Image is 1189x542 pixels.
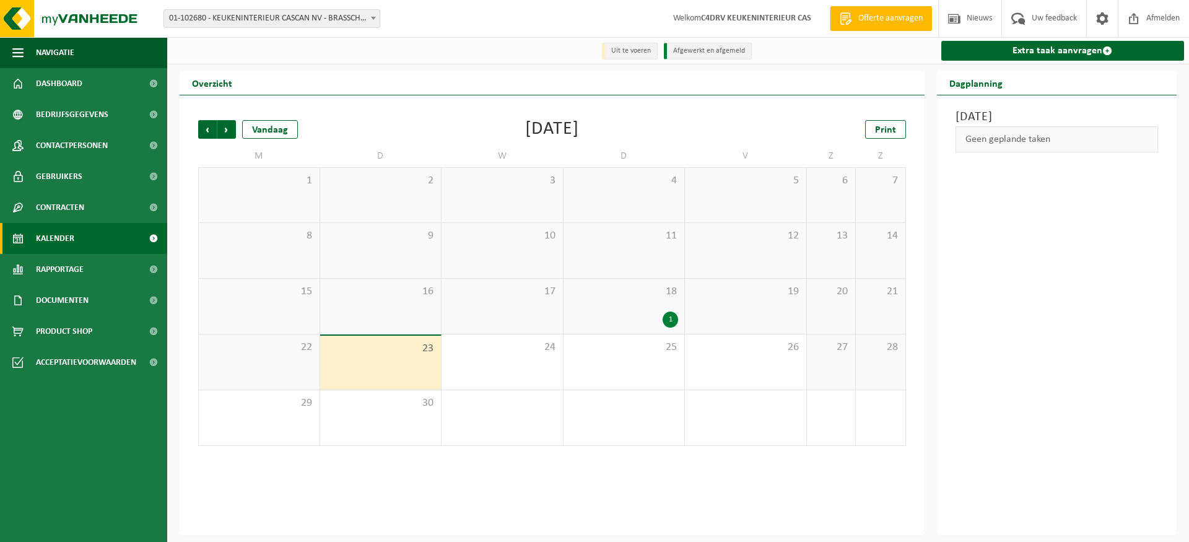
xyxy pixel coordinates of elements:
[862,229,899,243] span: 14
[807,145,856,167] td: Z
[813,285,850,299] span: 20
[956,108,1159,126] h3: [DATE]
[36,347,136,378] span: Acceptatievoorwaarden
[937,71,1015,95] h2: Dagplanning
[164,10,380,27] span: 01-102680 - KEUKENINTERIEUR CASCAN NV - BRASSCHAAT
[198,145,320,167] td: M
[36,161,82,192] span: Gebruikers
[862,174,899,188] span: 7
[6,515,207,542] iframe: chat widget
[691,174,800,188] span: 5
[442,145,564,167] td: W
[865,120,906,139] a: Print
[691,229,800,243] span: 12
[36,68,82,99] span: Dashboard
[813,341,850,354] span: 27
[570,174,679,188] span: 4
[862,341,899,354] span: 28
[830,6,932,31] a: Offerte aanvragen
[691,341,800,354] span: 26
[326,396,435,410] span: 30
[36,316,92,347] span: Product Shop
[36,192,84,223] span: Contracten
[217,120,236,139] span: Volgende
[205,285,313,299] span: 15
[205,174,313,188] span: 1
[36,223,74,254] span: Kalender
[326,342,435,356] span: 23
[205,229,313,243] span: 8
[664,43,752,59] li: Afgewerkt en afgemeld
[685,145,807,167] td: V
[701,14,811,23] strong: C4DRV KEUKENINTERIEUR CAS
[855,12,926,25] span: Offerte aanvragen
[198,120,217,139] span: Vorige
[570,341,679,354] span: 25
[242,120,298,139] div: Vandaag
[448,285,557,299] span: 17
[36,99,108,130] span: Bedrijfsgegevens
[205,341,313,354] span: 22
[326,174,435,188] span: 2
[813,229,850,243] span: 13
[570,285,679,299] span: 18
[36,130,108,161] span: Contactpersonen
[326,285,435,299] span: 16
[875,125,896,135] span: Print
[813,174,850,188] span: 6
[163,9,380,28] span: 01-102680 - KEUKENINTERIEUR CASCAN NV - BRASSCHAAT
[956,126,1159,152] div: Geen geplande taken
[320,145,442,167] td: D
[663,312,678,328] div: 1
[691,285,800,299] span: 19
[941,41,1185,61] a: Extra taak aanvragen
[448,174,557,188] span: 3
[326,229,435,243] span: 9
[448,341,557,354] span: 24
[564,145,686,167] td: D
[525,120,579,139] div: [DATE]
[570,229,679,243] span: 11
[36,37,74,68] span: Navigatie
[448,229,557,243] span: 10
[856,145,905,167] td: Z
[862,285,899,299] span: 21
[180,71,245,95] h2: Overzicht
[602,43,658,59] li: Uit te voeren
[36,285,89,316] span: Documenten
[36,254,84,285] span: Rapportage
[205,396,313,410] span: 29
